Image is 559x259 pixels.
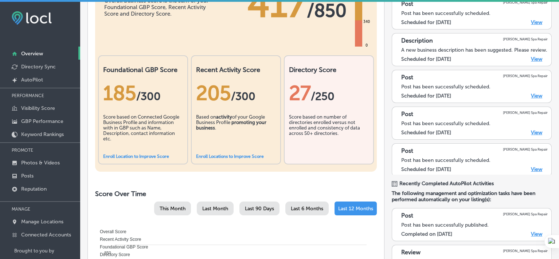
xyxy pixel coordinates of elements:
span: /250 [311,90,335,103]
span: The following management and optimization tasks have been performed automatically on your listing... [392,190,552,203]
b: promoting your business [196,120,266,131]
a: View [531,129,542,136]
p: [PERSON_NAME] Spa Repair [503,111,548,115]
div: Post has been successfully scheduled. [401,157,548,163]
label: Scheduled for [DATE] [401,166,451,172]
div: Score based on Connected Google Business Profile and information with in GBP such as Name, Descri... [103,114,183,151]
div: A new business description has been suggested. Please review. [401,47,548,53]
label: Scheduled for [DATE] [401,93,451,99]
a: View [531,56,542,62]
p: Visibility Score [21,105,55,111]
p: Keyword Rankings [21,131,64,138]
p: [PERSON_NAME] Spa Repair [503,0,548,4]
p: [PERSON_NAME] Spa Repair [503,249,548,253]
p: Directory Sync [21,64,56,70]
span: Foundational GBP Score [94,244,148,250]
p: Post [401,212,413,219]
p: [PERSON_NAME] Spa Repair [503,37,548,41]
span: This Month [160,206,185,212]
div: Post has been successfully scheduled. [401,84,548,90]
span: / 300 [136,90,161,103]
span: Recently Completed AutoPilot Activities [399,180,494,187]
span: Directory Score [94,252,130,257]
div: 0 [364,43,369,48]
span: Last 12 Months [338,206,373,212]
p: Manage Locations [21,219,63,225]
p: Connected Accounts [21,232,71,238]
span: Last Month [202,206,228,212]
span: Last 90 Days [245,206,274,212]
a: Enroll Location to Improve Score [103,154,169,159]
p: [PERSON_NAME] Spa Repair [503,74,548,78]
div: 340 [362,19,371,25]
div: Score based on number of directories enrolled versus not enrolled and consistency of data across ... [289,114,369,151]
p: Description [401,37,433,44]
p: Posts [21,173,34,179]
p: [PERSON_NAME] Spa Repair [503,212,548,216]
img: fda3e92497d09a02dc62c9cd864e3231.png [12,11,52,25]
p: GBP Performance [21,118,63,124]
span: /300 [231,90,255,103]
div: 205 [196,81,276,105]
p: Overview [21,51,43,57]
h2: Directory Score [289,66,369,74]
h2: Foundational GBP Score [103,66,183,74]
a: View [531,166,542,172]
div: 27 [289,81,369,105]
p: AutoPilot [21,77,43,83]
p: Review [401,249,421,256]
a: View [531,93,542,99]
a: View [531,231,542,237]
p: Post [401,74,413,81]
h2: Score Over Time [95,190,377,198]
span: Recent Activity Score [94,237,141,242]
label: Scheduled for [DATE] [401,19,451,25]
tspan: 850 [104,250,111,255]
label: Completed on [DATE] [401,231,452,237]
p: Post [401,111,413,117]
a: Enroll Locations to Improve Score [196,154,264,159]
label: Scheduled for [DATE] [401,56,451,62]
b: activity [216,114,232,120]
p: [PERSON_NAME] Spa Repair [503,147,548,151]
p: Post [401,0,413,7]
p: Post [401,147,413,154]
div: Based on of your Google Business Profile . [196,114,276,151]
div: 185 [103,81,183,105]
p: Brought to you by [14,248,80,254]
p: Reputation [21,186,47,192]
div: Post has been successfully scheduled. [401,10,548,16]
div: Post has been successfully published. [401,222,548,228]
p: Photos & Videos [21,160,60,166]
label: Scheduled for [DATE] [401,129,451,136]
span: Last 6 Months [291,206,323,212]
span: Overall Score [94,229,126,234]
div: Post has been successfully scheduled. [401,120,548,127]
h2: Recent Activity Score [196,66,276,74]
a: View [531,19,542,25]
